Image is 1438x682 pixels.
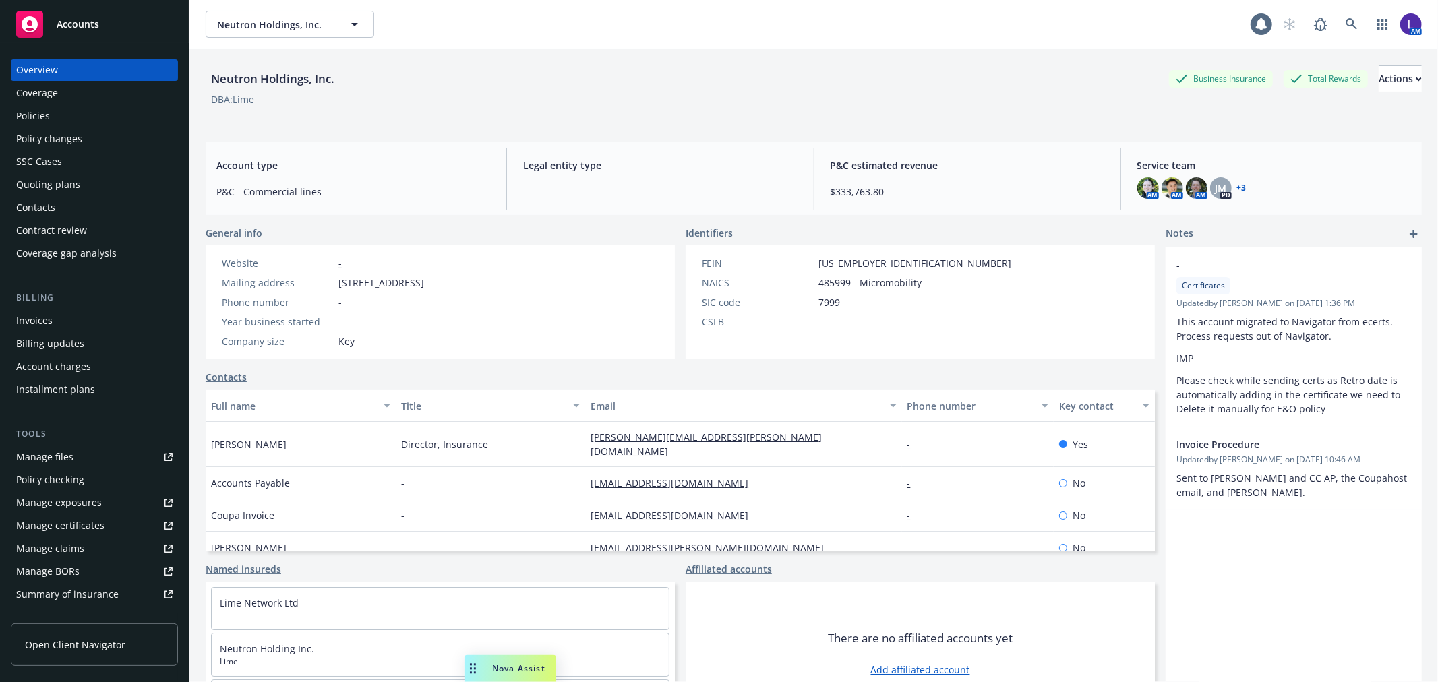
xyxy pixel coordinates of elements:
a: Policies [11,105,178,127]
a: Neutron Holding Inc. [220,642,314,655]
div: Invoices [16,310,53,332]
div: Year business started [222,315,333,329]
a: Manage files [11,446,178,468]
span: Certificates [1182,280,1225,292]
div: Invoice ProcedureUpdatedby [PERSON_NAME] on [DATE] 10:46 AMSent to [PERSON_NAME] and CC AP, the C... [1166,427,1422,510]
a: Policy changes [11,128,178,150]
a: Report a Bug [1307,11,1334,38]
div: Manage files [16,446,73,468]
div: Contract review [16,220,87,241]
a: Coverage gap analysis [11,243,178,264]
span: No [1073,476,1085,490]
span: - [401,540,405,555]
span: Accounts [57,19,99,30]
div: DBA: Lime [211,92,254,106]
span: [STREET_ADDRESS] [338,276,424,290]
div: Quoting plans [16,174,80,195]
div: Billing updates [16,333,84,354]
span: - [818,315,822,329]
a: - [907,438,922,451]
span: Lime [220,656,661,668]
span: [US_EMPLOYER_IDENTIFICATION_NUMBER] [818,256,1011,270]
div: Actions [1379,66,1422,92]
img: photo [1186,177,1207,199]
span: Invoice Procedure [1176,437,1376,452]
a: Add affiliated account [871,662,970,677]
div: SIC code [702,295,813,309]
button: Title [396,390,586,422]
a: Switch app [1369,11,1396,38]
div: Phone number [222,295,333,309]
a: Invoices [11,310,178,332]
div: Policy changes [16,128,82,150]
button: Email [585,390,901,422]
div: Tools [11,427,178,441]
a: - [338,257,342,270]
a: Quoting plans [11,174,178,195]
button: Neutron Holdings, Inc. [206,11,374,38]
span: - [401,508,405,522]
button: Phone number [902,390,1054,422]
div: Key contact [1059,399,1135,413]
button: Actions [1379,65,1422,92]
span: - [523,185,797,199]
span: Notes [1166,226,1193,242]
div: -CertificatesUpdatedby [PERSON_NAME] on [DATE] 1:36 PMThis account migrated to Navigator from ece... [1166,247,1422,427]
div: Billing [11,291,178,305]
div: Total Rewards [1284,70,1368,87]
div: Company size [222,334,333,348]
div: FEIN [702,256,813,270]
span: Legal entity type [523,158,797,173]
span: Nova Assist [492,662,545,674]
a: Account charges [11,356,178,377]
div: Email [591,399,881,413]
div: Contacts [16,197,55,218]
button: Key contact [1054,390,1155,422]
div: Manage claims [16,538,84,559]
p: This account migrated to Navigator from ecerts. Process requests out of Navigator. [1176,315,1411,343]
button: Nova Assist [465,655,556,682]
a: Contacts [11,197,178,218]
a: add [1406,226,1422,242]
span: [PERSON_NAME] [211,437,287,452]
a: Search [1338,11,1365,38]
span: No [1073,540,1085,555]
div: NAICS [702,276,813,290]
span: Yes [1073,437,1088,452]
a: [EMAIL_ADDRESS][DOMAIN_NAME] [591,509,759,522]
a: Lime Network Ltd [220,596,299,609]
span: 7999 [818,295,840,309]
div: Manage exposures [16,492,102,514]
span: 485999 - Micromobility [818,276,922,290]
div: Neutron Holdings, Inc. [206,70,340,88]
div: Full name [211,399,376,413]
a: Billing updates [11,333,178,354]
span: Accounts Payable [211,476,290,490]
div: Manage certificates [16,515,104,536]
span: $333,763.80 [831,185,1104,199]
span: Director, Insurance [401,437,488,452]
a: Manage exposures [11,492,178,514]
span: Sent to [PERSON_NAME] and CC AP, the Coupahost email, and [PERSON_NAME]. [1176,472,1410,499]
a: [EMAIL_ADDRESS][DOMAIN_NAME] [591,476,759,489]
a: Named insureds [206,562,281,576]
span: There are no affiliated accounts yet [828,630,1013,646]
a: Manage BORs [11,561,178,582]
p: IMP [1176,351,1411,365]
a: Coverage [11,82,178,104]
span: Account type [216,158,490,173]
a: Contacts [206,370,247,384]
div: Installment plans [16,379,95,400]
a: - [907,509,922,522]
div: Summary of insurance [16,584,119,605]
span: Identifiers [686,226,733,240]
img: photo [1162,177,1183,199]
div: Overview [16,59,58,81]
div: Policies [16,105,50,127]
a: Manage claims [11,538,178,559]
a: Overview [11,59,178,81]
a: Manage certificates [11,515,178,536]
a: SSC Cases [11,151,178,173]
span: Open Client Navigator [25,638,125,652]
